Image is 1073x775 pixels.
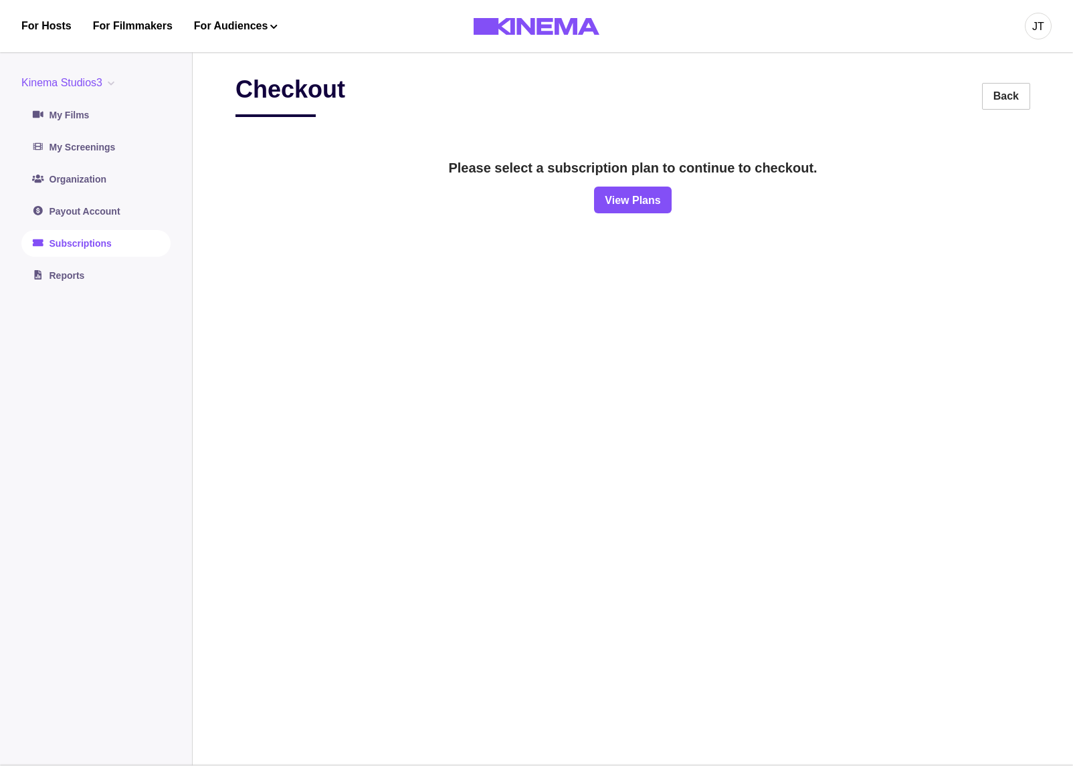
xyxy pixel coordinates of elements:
a: Reports [21,262,171,289]
div: JT [1032,19,1044,35]
a: For Hosts [21,18,72,34]
a: Back [982,83,1030,110]
a: View Plans [594,187,671,213]
button: Kinema Studios3 [21,75,120,91]
a: My Films [21,102,171,128]
a: My Screenings [21,134,171,160]
a: Organization [21,166,171,193]
a: Subscriptions [21,230,171,257]
h2: Checkout [235,75,345,117]
button: For Audiences [194,18,278,34]
h2: Please select a subscription plan to continue to checkout. [448,160,817,176]
a: Payout Account [21,198,171,225]
a: For Filmmakers [93,18,173,34]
